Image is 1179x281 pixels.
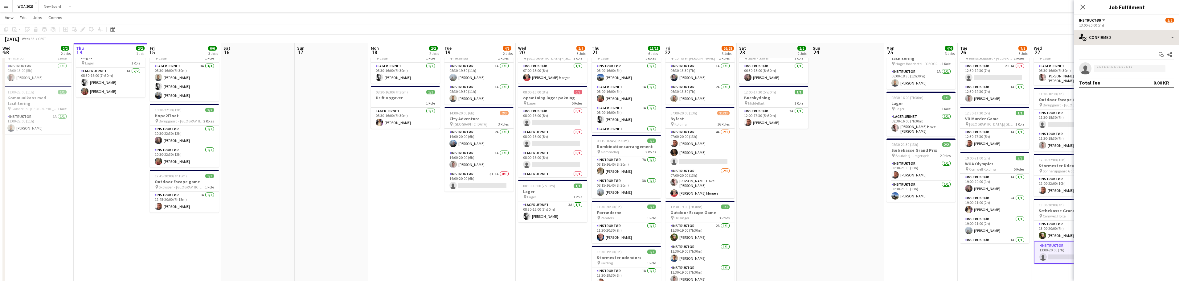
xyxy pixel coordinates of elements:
span: 3/3 [721,205,730,209]
span: 08:30-21:30 (13h) [891,142,918,147]
span: 11:30-19:00 (7h30m) [670,205,702,209]
a: Comms [46,14,65,22]
app-job-card: 08:15-16:45 (8h30m)2/2Kombinationsarrangement Gammelrøj2 RolesInstruktør7A1/108:15-16:45 (8h30m)[... [592,135,661,198]
span: Wed [2,45,10,51]
span: [GEOGRAPHIC_DATA]/[GEOGRAPHIC_DATA] [969,122,1015,126]
span: Hillerød [11,56,24,60]
button: Instruktør [1079,18,1106,23]
span: 5 Roles [572,101,582,105]
span: 1 Role [58,56,67,60]
div: Confirmed [1074,30,1179,45]
h3: opsætning lager pakning [518,95,587,101]
span: 11:00-22:00 (11h) [7,90,34,94]
app-job-card: 07:00-15:00 (8h)1/1Den store kagedyst [GEOGRAPHIC_DATA] - [GEOGRAPHIC_DATA]1 RoleInstruktør1/107:... [518,41,587,84]
div: 13:00-20:00 (7h) [1079,23,1174,27]
app-job-card: 08:30-16:00 (7h30m)1/1Drift opgaver1 RoleLager Jernet1/108:30-16:00 (7h30m)[PERSON_NAME] [371,86,440,129]
app-job-card: 14:00-20:00 (6h)2/3City Adventure [GEOGRAPHIC_DATA]3 RolesInstruktør2A1/114:00-20:00 (6h)[PERSON_... [444,107,514,192]
span: 12:30-17:30 (5h) [965,111,990,115]
span: 2 Roles [645,150,656,154]
app-card-role: Instruktør2A1/114:00-20:00 (6h)[PERSON_NAME] [444,129,514,150]
span: Borupgaard - [GEOGRAPHIC_DATA] [159,119,203,123]
span: 2/3 [500,111,509,115]
span: 16 Roles [717,122,730,126]
h3: Byfest [665,116,735,122]
span: Gammelrøj [601,150,619,154]
span: Borupgaard - [GEOGRAPHIC_DATA] [1043,103,1087,107]
span: 19 [444,49,452,56]
span: 4/5 [503,46,511,51]
app-card-role: Instruktør1A1/106:30-13:30 (7h)[PERSON_NAME] [665,63,735,84]
span: Tue [960,45,967,51]
app-job-card: 13:00-20:00 (7h)1/2Sæbekasse Grandprix Comwell Holte2 RolesInstruktør3A1/113:00-20:00 (7h)[PERSON... [1034,199,1103,264]
app-job-card: 07:00-20:00 (13h)21/23Byfest Kolding16 RolesInstruktør4A2/307:00-20:00 (13h)[PERSON_NAME][PERSON_... [665,107,735,198]
span: Edit [20,15,27,20]
span: Rungstedgaard - [GEOGRAPHIC_DATA] [969,56,1014,60]
app-card-role: Lager Jernet3A1/108:30-16:00 (7h30m)[PERSON_NAME] [518,201,587,222]
app-job-card: 06:30-13:30 (7h)2/2Murder Investigation Comwell [PERSON_NAME]2 RolesInstruktør1A1/106:30-13:30 (7... [665,41,735,105]
span: 2/2 [647,138,656,143]
app-card-role: Instruktør2A1/106:30-13:30 (7h)[PERSON_NAME] [665,84,735,105]
app-card-role: Instruktør2I3A0/111:30-18:30 (7h) [1034,110,1103,130]
app-card-role: Instruktør2/307:00-20:00 (13h)[PERSON_NAME] Have [PERSON_NAME][PERSON_NAME] Morgen [665,167,735,208]
div: In progress08:30-16:00 (7h30m)2/2Lager Lager1 RoleLager Jernet1A2/208:30-16:00 (7h30m)[PERSON_NAM... [76,41,145,97]
h3: Job Fulfilment [1074,3,1179,11]
app-card-role: Instruktør1/119:00-21:00 (2h)[PERSON_NAME] [960,216,1029,237]
span: Sun [813,45,820,51]
app-card-role: Lager Jernet1A2/208:30-16:00 (7h30m)[PERSON_NAME][PERSON_NAME] [76,68,145,97]
span: Sun [297,45,305,51]
span: Lager [85,61,94,65]
span: 1 Role [573,195,582,199]
a: Edit [17,14,29,22]
span: 6/6 [208,46,217,51]
span: 1/1 [574,184,582,188]
span: 1 Role [794,56,803,60]
span: 3 Roles [719,216,730,220]
div: 08:30-16:00 (7h30m)1/1Lager Lager1 RoleLager Jernet3A1/108:30-16:00 (7h30m)[PERSON_NAME] [518,180,587,222]
h3: Stormester udendørs [592,255,661,260]
span: Sonnerupgaard Gods - [GEOGRAPHIC_DATA] [1043,169,1089,173]
app-job-card: 06:30-15:00 (8h30m)1/1Stormester Udendørs Stjær - Galten1 RoleInstruktør1/106:30-15:00 (8h30m)[PE... [739,41,808,84]
span: 1/1 [647,250,656,254]
span: 2 Roles [1014,56,1024,60]
app-card-role: Instruktør1A1/112:30-17:30 (5h)[PERSON_NAME] [960,129,1029,150]
span: 1 Role [205,56,214,60]
h3: Lager [886,101,956,106]
span: 21 [591,49,600,56]
span: 1 Role [426,56,435,60]
app-job-card: 06:00-18:30 (12h30m)1/1Kommunikaos med facilitering Hages Badehotel - [GEOGRAPHIC_DATA]1 RoleInst... [886,41,956,89]
span: 1 Role [58,106,67,111]
span: 26 [959,49,967,56]
app-card-role: Instruktør3A1/113:00-20:00 (7h)[PERSON_NAME] [1034,221,1103,242]
span: 08:30-16:00 (7h30m) [376,90,408,94]
span: 2 Roles [203,119,214,123]
span: 3 Roles [498,122,509,126]
div: [DATE] [5,36,19,42]
button: WOA 2025 [13,0,39,12]
span: 14:00-20:00 (6h) [449,111,474,115]
h3: Kombinationsarrangement [592,144,661,149]
span: Stjær - Galten [748,56,769,60]
div: 08:00-16:00 (8h)5/5opsætning lager pakning Lager5 RolesInstruktør1/108:00-16:00 (8h)[PERSON_NAME]... [592,41,661,132]
h3: Outdoor Escape Game [665,210,735,215]
div: 19:00-21:00 (2h)5/5WOA Olympics Comwell Kolding5 RolesInstruktør1A1/119:00-20:00 (1h)[PERSON_NAME... [960,152,1029,243]
app-card-role: Lager Jernet1/108:30-16:00 (7h30m)[PERSON_NAME] Have [PERSON_NAME] [886,113,956,136]
div: 2 Jobs [61,51,71,56]
span: Comwell Holte [1043,214,1066,218]
app-job-card: 12:30-17:30 (5h)1/1VR Murder Game [GEOGRAPHIC_DATA]/[GEOGRAPHIC_DATA]1 RoleInstruktør1A1/112:30-1... [960,107,1029,150]
span: 4/4 [945,46,953,51]
h3: Sæbekasse Grandprix [1034,208,1103,213]
span: 2/2 [136,46,145,51]
h3: Lager [518,189,587,194]
span: 08:15-16:45 (8h30m) [597,138,629,143]
span: 08:30-16:00 (7h30m) [523,184,555,188]
div: 08:00-16:00 (8h)0/5opsætning lager pakning Lager5 RolesInstruktør0/108:00-16:00 (8h) Lager Jernet... [518,86,587,177]
span: 17 [296,49,305,56]
app-card-role: Lager Jernet3A3/308:30-16:00 (7h30m)[PERSON_NAME][PERSON_NAME][PERSON_NAME] [150,63,219,101]
div: 12:45-20:00 (7h15m)1/1Outdoor Escape game Skovsøen - [GEOGRAPHIC_DATA]1 RoleInstruktør1A1/112:45-... [150,170,219,213]
span: 1/1 [1016,111,1024,115]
